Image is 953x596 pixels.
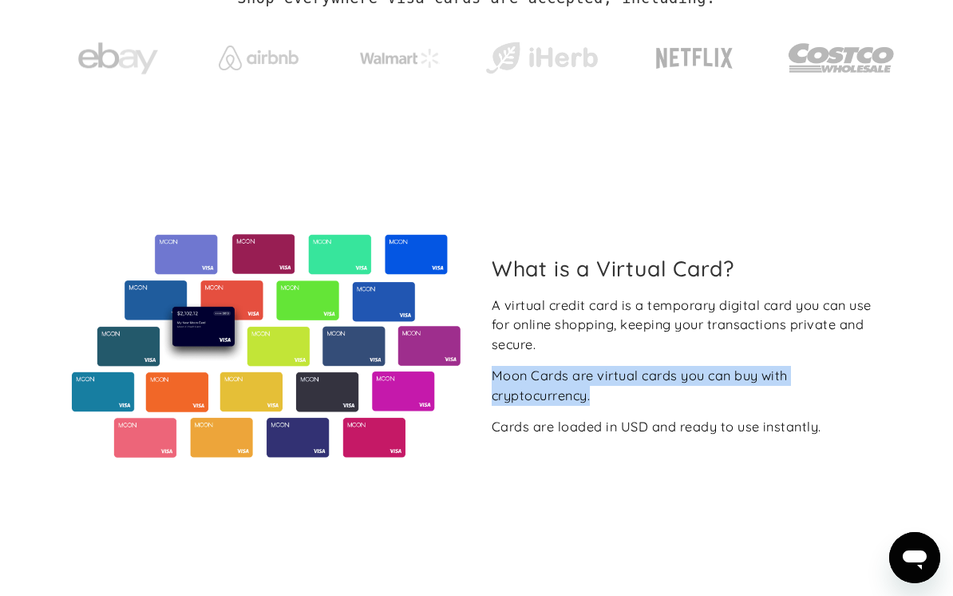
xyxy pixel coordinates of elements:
img: Costco [788,28,895,88]
a: Walmart [341,33,460,76]
h2: What is a Virtual Card? [492,256,882,281]
img: Airbnb [219,46,299,70]
img: Walmart [360,49,440,68]
img: Netflix [654,38,734,78]
img: ebay [78,34,158,84]
a: Costco [788,12,895,96]
div: Moon Cards are virtual cards you can buy with cryptocurrency. [492,366,882,405]
a: Netflix [623,22,766,86]
img: Virtual cards from Moon [69,234,463,458]
a: Airbnb [200,30,318,78]
div: Cards are loaded in USD and ready to use instantly. [492,417,821,437]
img: iHerb [482,38,601,79]
a: iHerb [482,22,601,87]
a: ebay [58,18,177,92]
div: A virtual credit card is a temporary digital card you can use for online shopping, keeping your t... [492,296,882,355]
iframe: Button to launch messaging window [889,532,940,583]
